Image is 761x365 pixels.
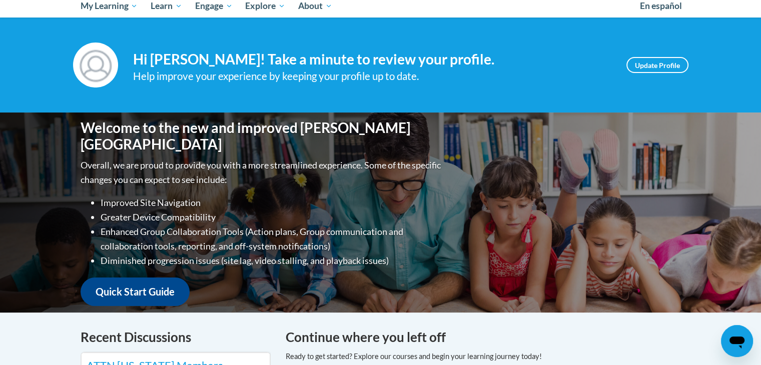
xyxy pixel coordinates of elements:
h4: Recent Discussions [81,327,271,347]
h4: Hi [PERSON_NAME]! Take a minute to review your profile. [133,51,611,68]
div: Help improve your experience by keeping your profile up to date. [133,68,611,84]
img: Profile Image [73,42,118,87]
h4: Continue where you left off [286,327,681,347]
iframe: Button to launch messaging window [721,325,753,357]
p: Overall, we are proud to provide you with a more streamlined experience. Some of the specific cha... [81,158,443,187]
span: En español [640,0,682,11]
li: Improved Site Navigation [101,195,443,210]
h1: Welcome to the new and improved [PERSON_NAME][GEOGRAPHIC_DATA] [81,119,443,153]
a: Update Profile [626,57,688,73]
li: Greater Device Compatibility [101,210,443,224]
li: Diminished progression issues (site lag, video stalling, and playback issues) [101,253,443,268]
a: Quick Start Guide [81,277,190,306]
li: Enhanced Group Collaboration Tools (Action plans, Group communication and collaboration tools, re... [101,224,443,253]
